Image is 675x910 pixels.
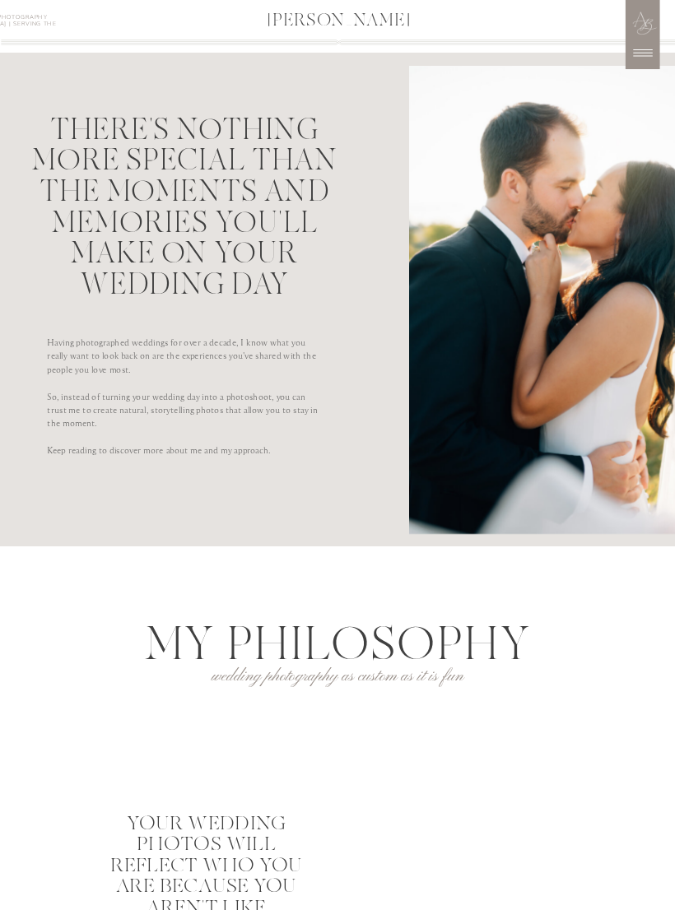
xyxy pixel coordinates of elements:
h1: There's nothing more special than the moments and memories you'll make on your wedding day [7,114,363,253]
h3: wedding photography as custom as it is fun [187,665,488,696]
h2: Your wedding photos will reflect who you are because you aren't like anyone else! [102,813,310,852]
p: Having photographed weddings for over a decade, ​​​​​​​I know what you really want to look back o... [47,335,322,474]
a: [PERSON_NAME] [206,12,472,32]
h2: MY PHILOSOPHY [107,620,568,665]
